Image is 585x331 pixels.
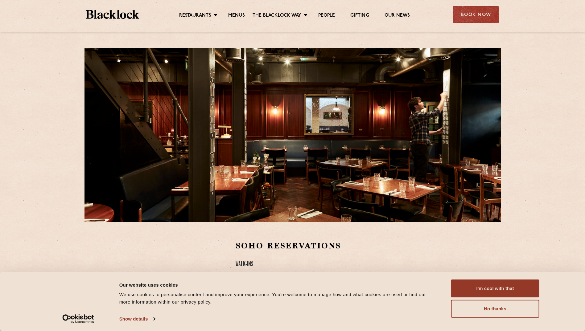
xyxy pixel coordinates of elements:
[228,13,245,19] a: Menus
[86,10,139,19] img: BL_Textured_Logo-footer-cropped.svg
[119,314,155,324] a: Show details
[453,6,499,23] div: Book Now
[51,314,105,324] a: Usercentrics Cookiebot - opens in a new window
[253,13,301,19] a: The Blacklock Way
[119,291,437,306] div: We use cookies to personalise content and improve your experience. You're welcome to manage how a...
[318,13,335,19] a: People
[236,260,472,269] h4: Walk-Ins
[451,300,539,318] button: No thanks
[236,240,472,251] h2: Soho Reservations
[350,13,369,19] a: Gifting
[385,13,410,19] a: Our News
[119,281,437,288] div: Our website uses cookies
[179,13,211,19] a: Restaurants
[451,280,539,297] button: I'm cool with that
